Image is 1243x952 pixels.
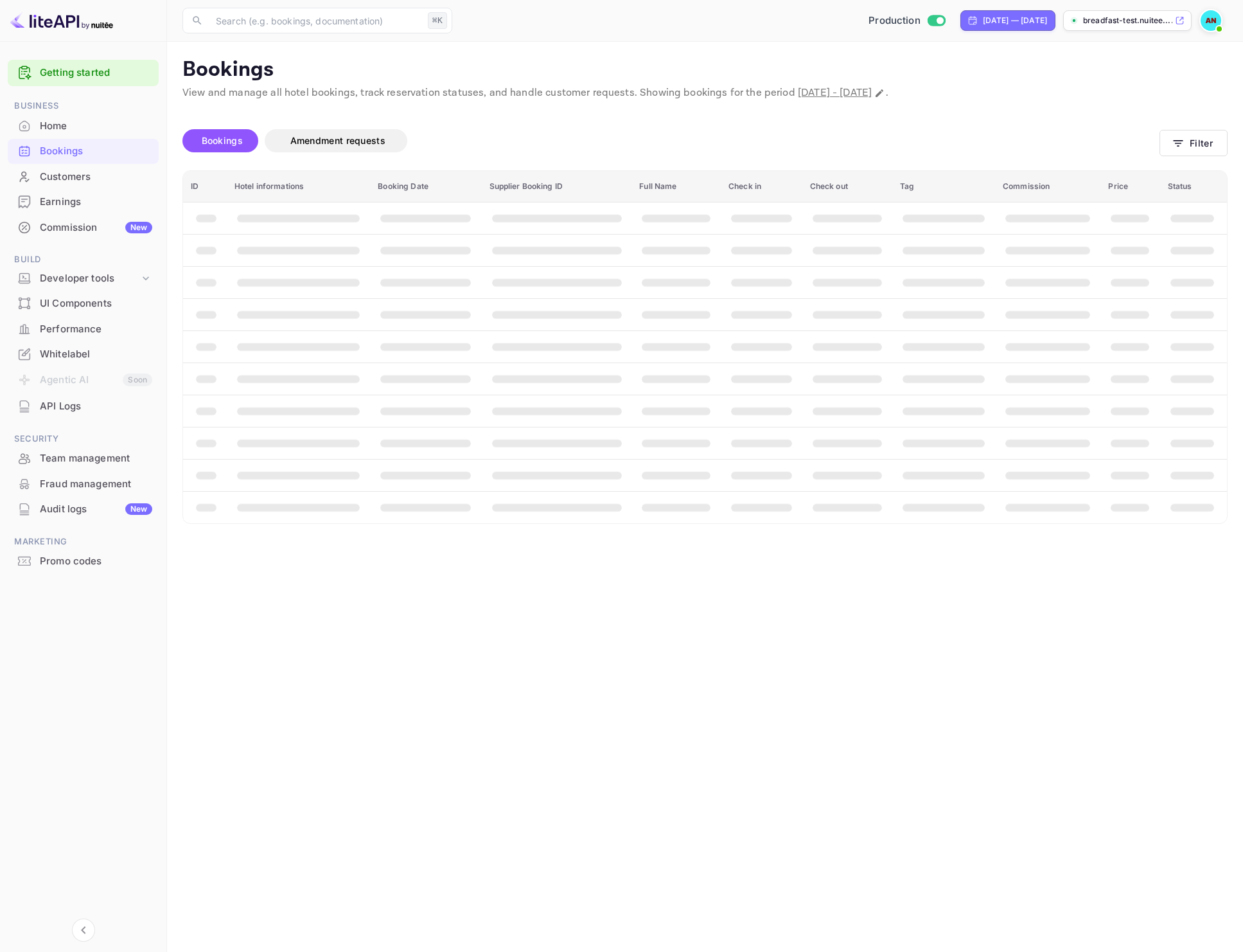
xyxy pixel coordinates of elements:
div: ⌘K [428,12,447,29]
th: Check in [721,171,802,202]
div: Audit logs [40,502,152,517]
div: Whitelabel [8,342,159,367]
a: Customers [8,165,159,188]
button: Change date range [873,87,886,100]
div: Fraud management [40,477,152,492]
input: Search (e.g. bookings, documentation) [208,8,423,33]
button: Collapse navigation [72,919,95,942]
a: API Logs [8,394,159,418]
th: Hotel informations [227,171,370,202]
a: Fraud management [8,472,159,496]
div: Team management [40,451,152,466]
div: Home [40,119,152,134]
div: API Logs [8,394,159,419]
div: Earnings [40,195,152,210]
div: Bookings [8,139,159,164]
span: Production [868,13,921,28]
p: View and manage all hotel bookings, track reservation statuses, and handle customer requests. Sho... [182,85,1228,101]
div: UI Components [8,291,159,316]
div: Fraud management [8,472,159,497]
a: CommissionNew [8,215,159,239]
th: Booking Date [370,171,481,202]
span: Bookings [202,135,243,146]
img: LiteAPI logo [10,10,113,31]
div: Getting started [8,60,159,86]
div: Customers [8,165,159,190]
div: Home [8,114,159,139]
div: Promo codes [8,549,159,574]
div: Commission [40,220,152,235]
table: booking table [183,171,1227,523]
th: Status [1160,171,1227,202]
th: Price [1100,171,1159,202]
a: Getting started [40,66,152,80]
span: Amendment requests [290,135,385,146]
th: Commission [995,171,1100,202]
div: New [125,222,152,233]
div: CommissionNew [8,215,159,240]
div: New [125,503,152,515]
div: API Logs [40,399,152,414]
a: Performance [8,317,159,341]
div: Switch to Sandbox mode [863,13,950,28]
a: Audit logsNew [8,497,159,521]
span: [DATE] - [DATE] [798,86,872,100]
th: ID [183,171,227,202]
a: Team management [8,446,159,470]
a: Bookings [8,139,159,163]
div: Customers [40,170,152,184]
th: Tag [892,171,995,202]
a: Earnings [8,190,159,213]
div: Performance [40,322,152,337]
th: Check out [802,171,892,202]
th: Supplier Booking ID [482,171,632,202]
span: Build [8,253,159,267]
div: Bookings [40,144,152,159]
span: Security [8,432,159,446]
span: Business [8,99,159,113]
button: Filter [1159,130,1228,156]
th: Full Name [631,171,721,202]
p: breadfast-test.nuitee.... [1083,15,1172,26]
div: account-settings tabs [182,129,1159,152]
a: Home [8,114,159,138]
div: [DATE] — [DATE] [983,15,1047,26]
div: UI Components [40,296,152,311]
p: Bookings [182,57,1228,83]
div: Performance [8,317,159,342]
span: Marketing [8,535,159,549]
div: Developer tools [8,267,159,290]
a: Promo codes [8,549,159,573]
div: Whitelabel [40,347,152,362]
div: Promo codes [40,554,152,569]
img: Abdelrahman Nasef [1201,10,1221,31]
a: Whitelabel [8,342,159,366]
a: UI Components [8,291,159,315]
div: Developer tools [40,271,139,286]
div: Team management [8,446,159,471]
